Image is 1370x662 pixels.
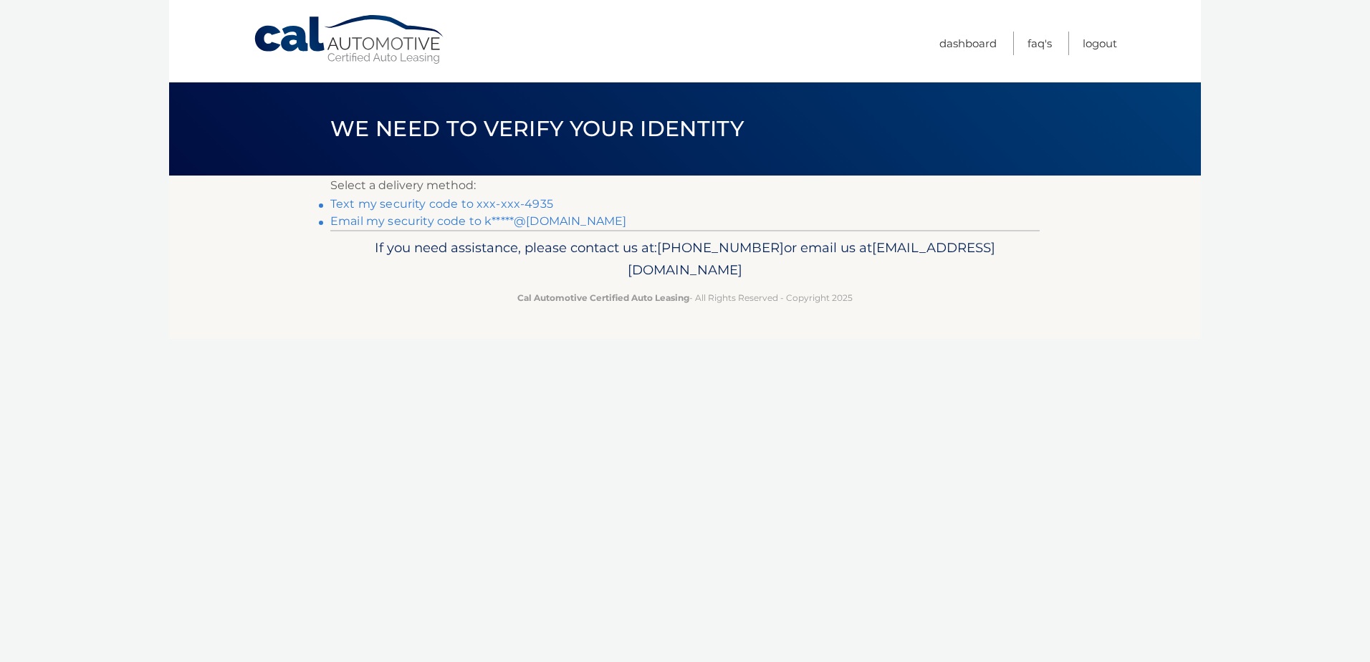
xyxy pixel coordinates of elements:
span: [PHONE_NUMBER] [657,239,784,256]
strong: Cal Automotive Certified Auto Leasing [517,292,689,303]
a: Logout [1083,32,1117,55]
a: Dashboard [939,32,997,55]
a: Email my security code to k*****@[DOMAIN_NAME] [330,214,626,228]
a: FAQ's [1027,32,1052,55]
a: Text my security code to xxx-xxx-4935 [330,197,553,211]
p: If you need assistance, please contact us at: or email us at [340,236,1030,282]
p: - All Rights Reserved - Copyright 2025 [340,290,1030,305]
p: Select a delivery method: [330,176,1040,196]
span: We need to verify your identity [330,115,744,142]
a: Cal Automotive [253,14,446,65]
